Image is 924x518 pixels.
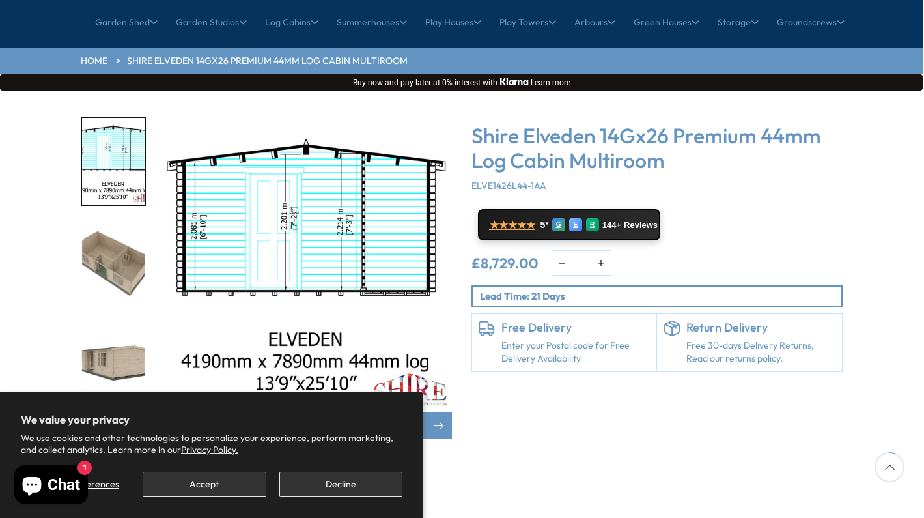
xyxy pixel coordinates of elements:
button: Accept [143,472,266,497]
a: HOME [81,55,107,68]
a: Garden Studios [176,6,247,38]
a: Summerhouses [337,6,407,38]
a: Enter your Postal code for Free Delivery Availability [501,339,651,365]
a: Play Towers [499,6,556,38]
div: R [586,218,599,231]
div: 4 / 10 [81,117,146,206]
div: E [569,218,582,231]
inbox-online-store-chat: Shopify online store chat [10,465,92,508]
h6: Free Delivery [501,321,651,335]
div: 5 / 10 [81,219,146,308]
img: Shire Elveden 14Gx26 Premium Log Cabin Multiroom - Best Shed [159,117,452,410]
a: Garden Shed [95,6,158,38]
div: 4 / 10 [159,117,452,439]
p: We use cookies and other technologies to personalize your experience, perform marketing, and coll... [21,432,402,455]
div: Next slide [426,412,452,439]
ins: £8,729.00 [471,256,539,270]
a: Play Houses [425,6,481,38]
a: Shire Elveden 14Gx26 Premium 44mm Log Cabin Multiroom [127,55,408,68]
span: ELVE1426L44-1AA [471,180,546,192]
a: Groundscrews [777,6,845,38]
img: Elveden4190x789014x2644mmINTERNALHT_1cfb361d-6bae-4252-9984-cdcd7cc2811d_200x200.jpg [82,118,145,205]
span: 144+ [602,220,621,231]
button: Decline [279,472,402,497]
a: Green Houses [634,6,699,38]
h3: Shire Elveden 14Gx26 Premium 44mm Log Cabin Multiroom [471,123,843,173]
div: G [552,218,565,231]
span: Reviews [624,220,658,231]
a: Storage [718,6,759,38]
h2: We value your privacy [21,413,402,426]
p: Free 30-days Delivery Returns, Read our returns policy. [686,339,835,365]
h6: Return Delivery [686,321,835,335]
img: Elveden_4190x7890_white_open_0150_484a26f4-fce1-4e32-a54f-8f1bca18f607_200x200.jpg [82,322,145,409]
div: 6 / 10 [81,321,146,410]
p: Lead Time: 21 Days [480,289,841,303]
a: ★★★★★ 5* G E R 144+ Reviews [478,209,660,240]
span: ★★★★★ [490,219,535,231]
a: Arbours [574,6,615,38]
a: Log Cabins [265,6,318,38]
a: Privacy Policy. [181,444,238,455]
img: Elveden_4190x7890_TOP3_open_dbe871ef-74f1-40df-9d8e-cd33f63b7c11_200x200.jpg [82,220,145,307]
